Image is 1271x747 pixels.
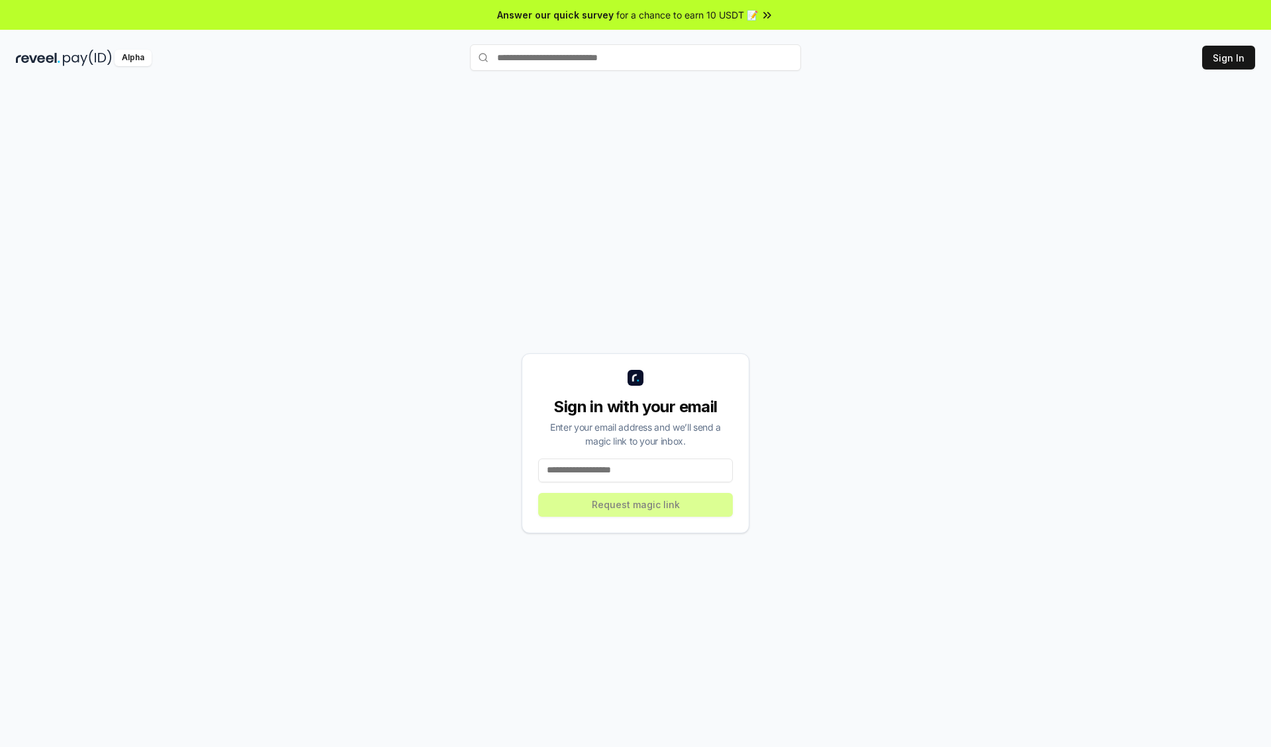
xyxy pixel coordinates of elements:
div: Enter your email address and we’ll send a magic link to your inbox. [538,420,733,448]
img: logo_small [628,370,643,386]
div: Sign in with your email [538,396,733,417]
img: reveel_dark [16,50,60,66]
span: for a chance to earn 10 USDT 📝 [616,8,758,22]
img: pay_id [63,50,112,66]
div: Alpha [115,50,152,66]
span: Answer our quick survey [497,8,614,22]
button: Sign In [1202,46,1255,69]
